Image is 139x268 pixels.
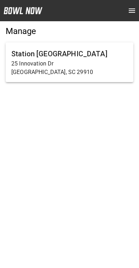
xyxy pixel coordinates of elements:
button: open drawer [125,4,139,18]
p: 25 Innovation Dr [11,59,128,68]
h6: Station [GEOGRAPHIC_DATA] [11,48,128,59]
img: logo [4,7,42,14]
h5: Manage [6,25,133,37]
p: [GEOGRAPHIC_DATA], SC 29910 [11,68,128,76]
